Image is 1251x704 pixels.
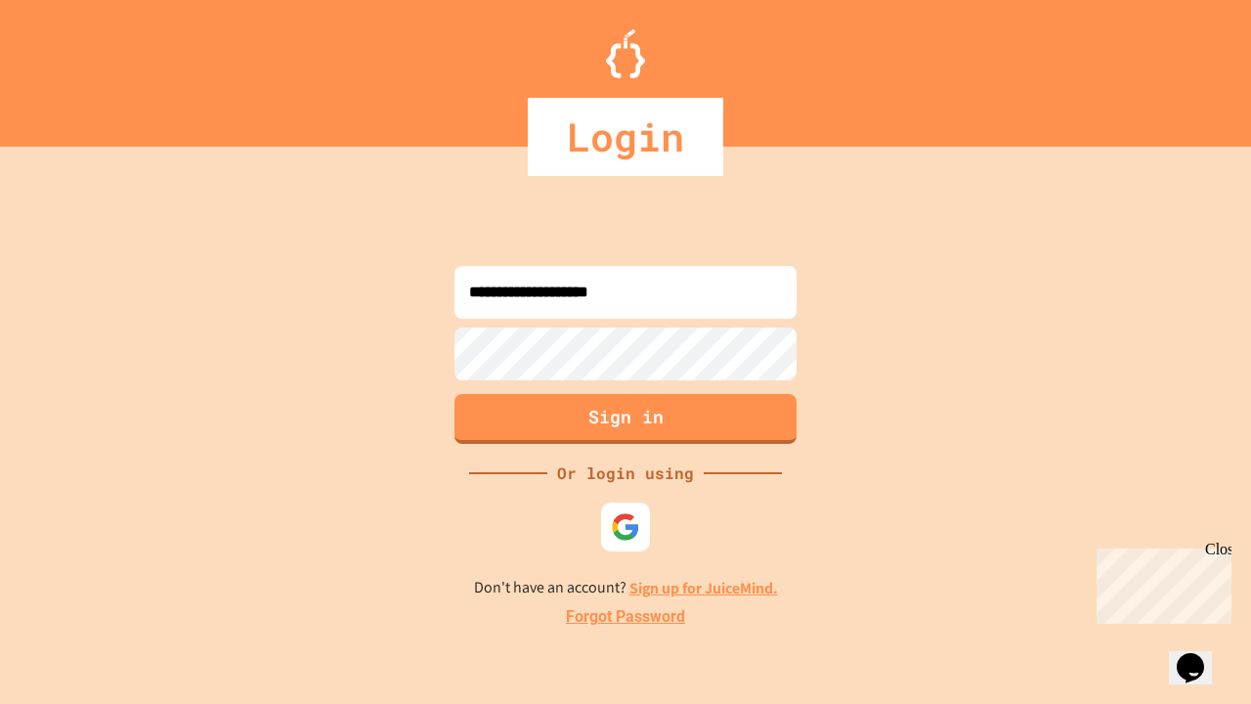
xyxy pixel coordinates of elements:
div: Chat with us now!Close [8,8,135,124]
a: Sign up for JuiceMind. [629,578,778,598]
div: Login [528,98,723,176]
p: Don't have an account? [474,576,778,600]
img: Logo.svg [606,29,645,78]
iframe: chat widget [1169,626,1231,684]
div: Or login using [547,462,704,485]
img: google-icon.svg [611,512,640,542]
a: Forgot Password [566,605,685,629]
iframe: chat widget [1089,541,1231,624]
button: Sign in [454,394,797,444]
